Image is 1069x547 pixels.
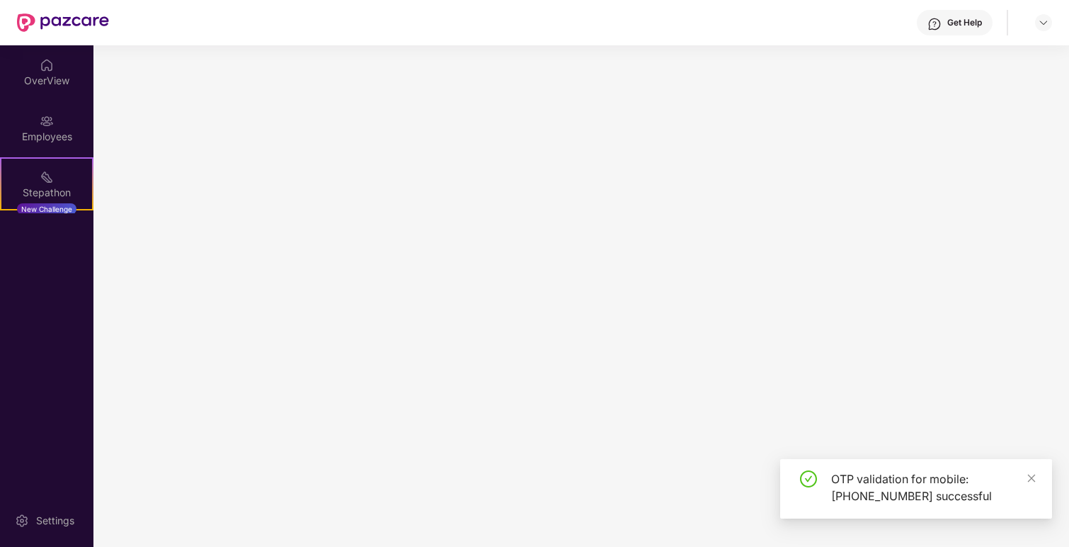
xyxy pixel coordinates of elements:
div: New Challenge [17,203,76,215]
img: svg+xml;base64,PHN2ZyBpZD0iSG9tZSIgeG1sbnM9Imh0dHA6Ly93d3cudzMub3JnLzIwMDAvc3ZnIiB3aWR0aD0iMjAiIG... [40,58,54,72]
span: check-circle [800,470,817,487]
img: svg+xml;base64,PHN2ZyBpZD0iU2V0dGluZy0yMHgyMCIgeG1sbnM9Imh0dHA6Ly93d3cudzMub3JnLzIwMDAvc3ZnIiB3aW... [15,514,29,528]
div: OTP validation for mobile: [PHONE_NUMBER] successful [831,470,1035,504]
img: New Pazcare Logo [17,13,109,32]
img: svg+xml;base64,PHN2ZyBpZD0iRW1wbG95ZWVzIiB4bWxucz0iaHR0cDovL3d3dy53My5vcmcvMjAwMC9zdmciIHdpZHRoPS... [40,114,54,128]
span: close [1027,473,1036,483]
img: svg+xml;base64,PHN2ZyBpZD0iRHJvcGRvd24tMzJ4MzIiIHhtbG5zPSJodHRwOi8vd3d3LnczLm9yZy8yMDAwL3N2ZyIgd2... [1038,17,1049,28]
div: Get Help [947,17,982,28]
div: Stepathon [1,186,92,200]
img: svg+xml;base64,PHN2ZyB4bWxucz0iaHR0cDovL3d3dy53My5vcmcvMjAwMC9zdmciIHdpZHRoPSIyMSIgaGVpZ2h0PSIyMC... [40,170,54,184]
div: Settings [32,514,79,528]
img: svg+xml;base64,PHN2ZyBpZD0iSGVscC0zMngzMiIgeG1sbnM9Imh0dHA6Ly93d3cudzMub3JnLzIwMDAvc3ZnIiB3aWR0aD... [927,17,942,31]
